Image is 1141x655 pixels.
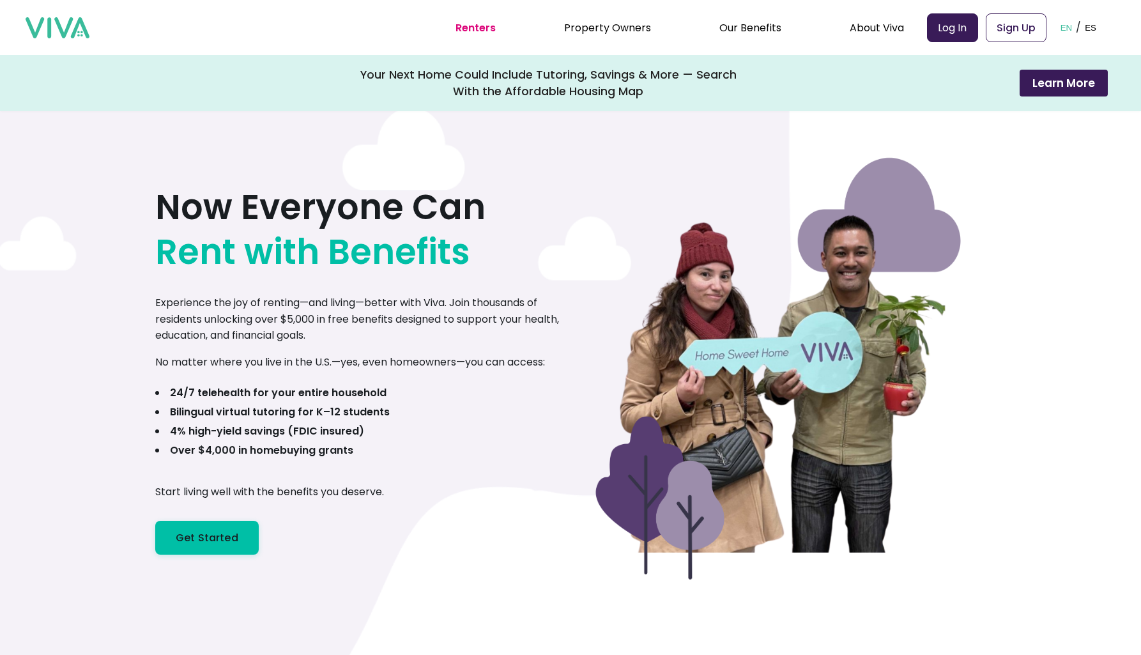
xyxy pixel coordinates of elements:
[170,385,387,400] b: 24/7 telehealth for your entire household
[155,185,486,274] h1: Now Everyone Can
[927,13,978,42] a: Log In
[1057,8,1076,47] button: EN
[850,12,904,43] div: About Viva
[170,443,353,458] b: Over $4,000 in homebuying grants
[155,229,470,274] span: Rent with Benefits
[170,405,390,419] b: Bilingual virtual tutoring for K–12 students
[155,521,259,555] a: Get Started
[155,354,545,371] p: No matter where you live in the U.S.—yes, even homeowners—you can access:
[1076,18,1081,37] p: /
[1081,8,1100,47] button: ES
[456,20,496,35] a: Renters
[1020,70,1108,96] button: Learn More
[170,424,364,438] b: 4% high-yield savings (FDIC insured)
[586,82,970,619] img: Smiling person holding a phone with Viva app
[26,17,89,39] img: viva
[719,12,781,43] div: Our Benefits
[155,295,570,344] p: Experience the joy of renting—and living—better with Viva. Join thousands of residents unlocking ...
[986,13,1046,42] a: Sign Up
[564,20,651,35] a: Property Owners
[360,66,737,100] div: Your Next Home Could Include Tutoring, Savings & More — Search With the Affordable Housing Map
[155,484,384,500] p: Start living well with the benefits you deserve.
